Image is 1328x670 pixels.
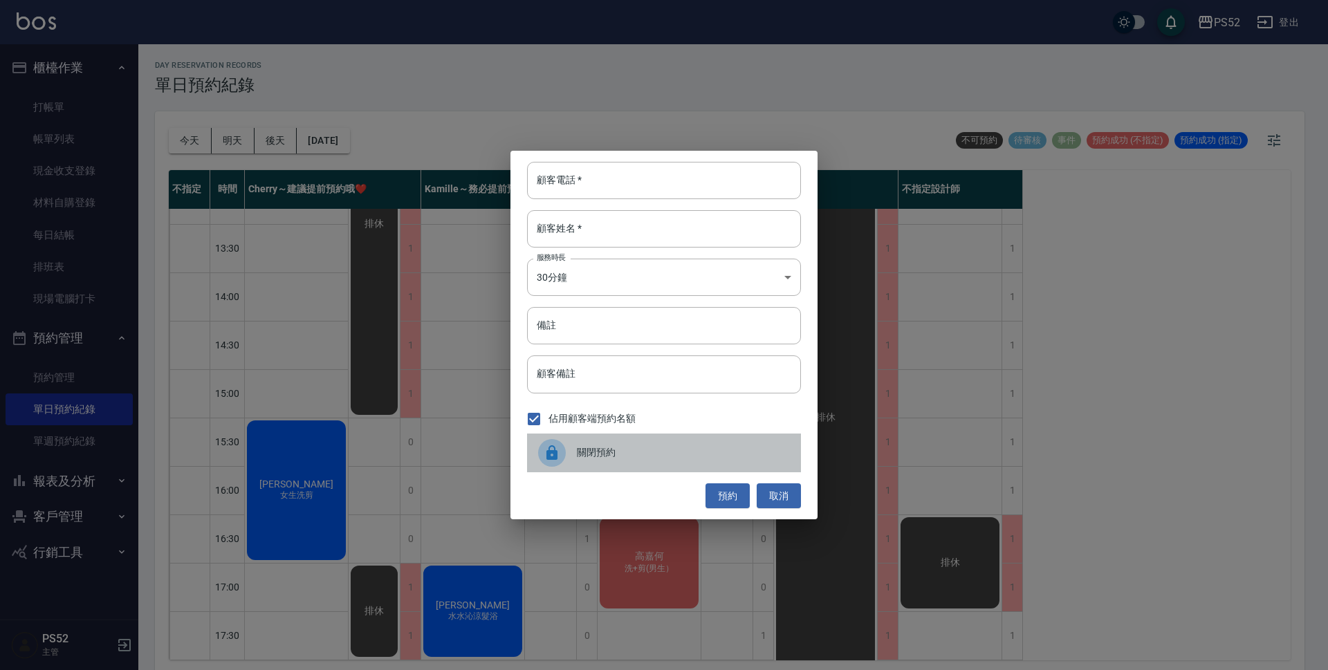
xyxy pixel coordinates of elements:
span: 關閉預約 [577,445,790,460]
button: 預約 [705,483,750,509]
div: 30分鐘 [527,259,801,296]
div: 關閉預約 [527,434,801,472]
button: 取消 [757,483,801,509]
span: 佔用顧客端預約名額 [548,411,636,426]
label: 服務時長 [537,252,566,263]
